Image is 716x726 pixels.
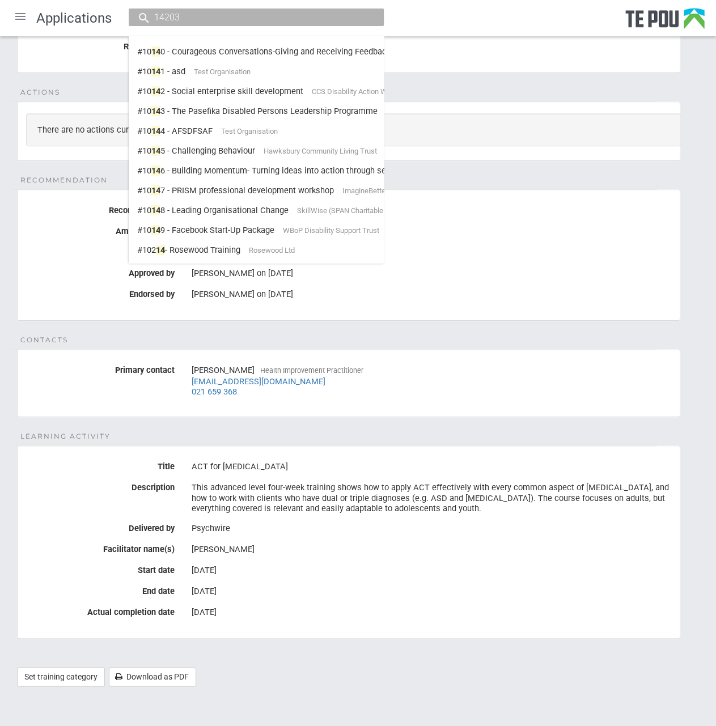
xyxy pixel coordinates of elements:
label: Created by [18,243,183,257]
div: [DATE] [192,603,671,622]
input: Search [151,11,350,23]
label: Delivered by [18,519,183,533]
a: #10147 - PRISM professional development workshopImagineBetter [137,182,375,199]
a: Download as PDF [109,667,196,686]
a: #10148 - Leading Organisational ChangeSkillWise (SPAN Charitable Trust) [137,202,375,219]
div: [PERSON_NAME] on [DATE] [192,289,671,299]
div: [DATE] [192,561,671,580]
div: [PERSON_NAME] [192,361,671,401]
span: Learning Activity [20,431,111,441]
span: Health Improvement Practitioner [260,366,363,375]
div: There are no actions currently available for this application. [26,113,681,146]
div: [PERSON_NAME] [192,540,671,559]
a: #10146 - Building Momentum- Turning ideas into action through self-direction [137,162,375,180]
a: #10214- Rosewood TrainingRosewood Ltd [137,241,375,259]
span: Actions [20,87,60,97]
a: #10142 - Social enterprise skill developmentCCS Disability Action Waikato Incorporated [137,83,375,100]
label: Approved by [18,264,183,278]
span: 14 [151,126,160,136]
div: [DATE] [192,582,671,601]
label: Facilitator name(s) [18,540,183,554]
span: 14 [156,245,165,255]
span: CCS Disability Action Waikato Incorporated [312,87,450,96]
div: [PERSON_NAME] on [DATE] [192,268,671,278]
label: Recommendation [18,201,183,215]
span: 14 [151,165,160,176]
span: Test Organisation [221,127,278,135]
span: Test Organisation [194,67,251,76]
label: Start date [18,561,183,575]
span: Contacts [20,335,68,345]
label: End date [18,582,183,596]
span: ImagineBetter [342,186,388,195]
a: #10141 - asdTest Organisation [137,63,375,80]
a: #103- Evaluation of Educational Organizations [137,261,375,279]
div: [DATE] [192,37,671,57]
label: Actual completion date [18,603,183,617]
span: 14 [151,66,160,77]
span: Recommendation [20,175,108,185]
label: Primary contact [18,361,183,375]
label: Description [18,478,183,493]
span: Rosewood Ltd [249,246,295,254]
span: 14 [151,185,160,196]
a: Set training category [17,667,105,686]
div: ACT for [MEDICAL_DATA] [192,457,671,477]
a: #10144 - AFSDFSAFTest Organisation [137,122,375,140]
a: #10143 - The Pasefika Disabled Persons Leadership Programme [137,103,375,120]
span: 14 [151,106,160,116]
a: #10140 - Courageous Conversations-Giving and Receiving Feedback [137,43,375,61]
label: Report due by [18,37,183,52]
label: Endorsed by [18,285,183,299]
span: Hawksbury Community Living Trust [264,147,377,155]
label: Amount Funded [18,222,183,236]
a: #10145 - Challenging BehaviourHawksbury Community Living Trust [137,142,375,160]
span: SkillWise (SPAN Charitable Trust) [297,206,405,215]
span: 14 [151,146,160,156]
div: [PERSON_NAME] on [DATE] [192,247,671,257]
span: 14 [151,225,160,235]
span: 14 [151,46,160,57]
span: WBoP Disability Support Trust [283,226,379,235]
div: This advanced level four-week training shows how to apply ACT effectively with every common aspec... [192,478,671,517]
div: $590.00 [192,222,671,241]
span: 14 [151,205,160,215]
div: Psychwire [192,519,671,538]
label: Title [18,457,183,472]
span: 14 [151,86,160,96]
a: 021 659 368 [192,387,237,397]
a: #10149 - Facebook Start-Up PackageWBoP Disability Support Trust [137,222,375,239]
a: [EMAIL_ADDRESS][DOMAIN_NAME] [192,376,325,387]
